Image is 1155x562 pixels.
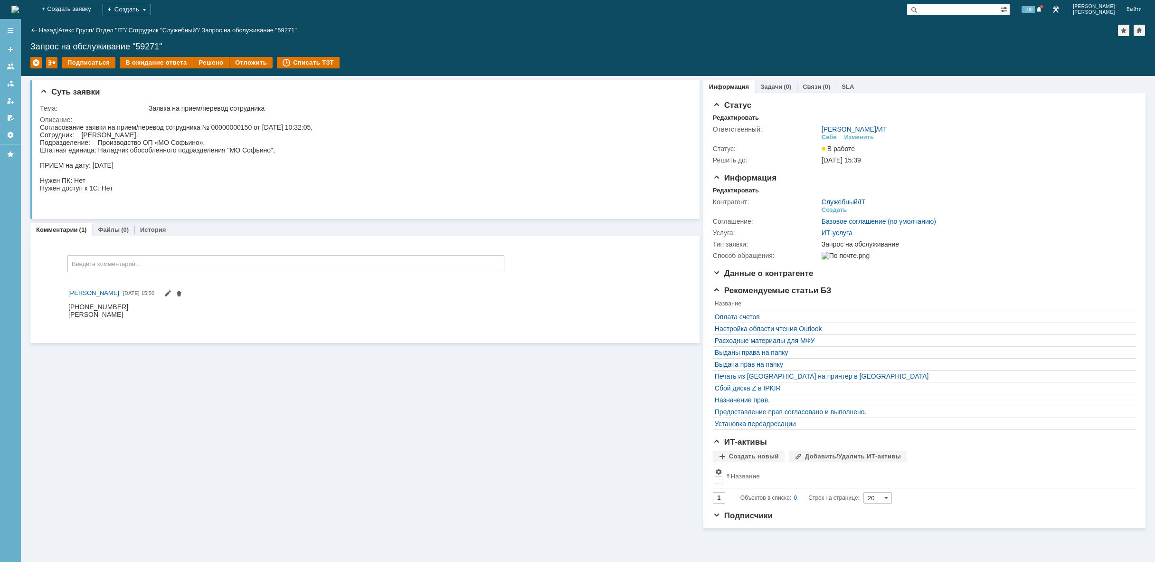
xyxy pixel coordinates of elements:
[822,145,855,152] span: В работе
[1022,6,1035,13] span: 100
[57,26,58,33] div: |
[36,226,78,233] a: Комментарии
[715,396,1129,404] a: Назначение прав.
[822,240,1130,248] div: Запрос на обслуживание
[822,125,876,133] a: [PERSON_NAME]
[715,468,722,476] span: Настройки
[713,125,820,133] div: Ответственный:
[822,198,865,206] div: /
[713,438,767,447] span: ИТ-активы
[201,27,297,34] div: Запрос на обслуживание "59271"
[121,226,129,233] div: (0)
[140,226,166,233] a: История
[740,492,860,504] i: Строк на странице:
[11,6,19,13] img: logo
[68,288,119,298] a: [PERSON_NAME]
[175,291,183,298] span: Удалить
[79,226,87,233] div: (1)
[3,93,18,108] a: Мои заявки
[715,420,1129,428] a: Установка переадресации
[713,252,820,259] div: Способ обращения:
[715,372,1129,380] a: Печать из [GEOGRAPHIC_DATA] на принтер в [GEOGRAPHIC_DATA]
[95,27,125,34] a: Отдел "IT"
[713,229,820,237] div: Услуга:
[149,105,683,112] div: Заявка на прием/перевод сотрудника
[760,83,782,90] a: Задачи
[713,286,832,295] span: Рекомендуемые статьи БЗ
[1134,25,1145,36] div: Сделать домашней страницей
[740,495,791,501] span: Объектов в списке:
[878,125,887,133] a: ИТ
[715,384,1129,392] a: Сбой диска Z в IPKIR
[715,349,1129,356] a: Выданы права на папку
[784,83,791,90] div: (0)
[823,83,830,90] div: (0)
[713,156,820,164] div: Решить до:
[822,252,870,259] img: По почте.png
[128,27,198,34] a: Сотрудник "Служебный"
[860,198,865,206] a: IT
[58,27,96,34] div: /
[713,145,820,152] div: Статус:
[1073,4,1115,10] span: [PERSON_NAME]
[142,290,155,296] span: 15:50
[58,27,92,34] a: Атекс Групп
[128,27,201,34] div: /
[40,116,685,124] div: Описание:
[822,229,852,237] a: ИТ-услуга
[715,313,1129,321] a: Оплата счетов
[715,337,1129,344] a: Расходные материалы для МФУ
[3,76,18,91] a: Заявки в моей ответственности
[1118,25,1129,36] div: Добавить в избранное
[822,125,887,133] div: /
[98,226,120,233] a: Файлы
[794,492,797,504] div: 0
[46,57,57,68] div: Работа с массовостью
[731,473,760,480] div: Название
[822,206,847,214] div: Создать
[713,269,814,278] span: Данные о контрагенте
[95,27,128,34] div: /
[844,133,874,141] div: Изменить
[715,408,1129,416] a: Предоставление прав согласовано и выполнено.
[822,156,861,164] span: [DATE] 15:39
[103,4,151,15] div: Создать
[713,198,820,206] div: Контрагент:
[3,59,18,74] a: Заявки на командах
[713,187,759,194] div: Редактировать
[30,57,42,68] div: Удалить
[713,218,820,225] div: Соглашение:
[30,42,1146,51] div: Запрос на обслуживание "59271"
[1050,4,1061,15] a: Перейти в интерфейс администратора
[713,114,759,122] div: Редактировать
[713,298,1131,311] th: Название
[11,6,19,13] a: Перейти на домашнюю страницу
[3,127,18,143] a: Настройки
[842,83,854,90] a: SLA
[40,105,147,112] div: Тема:
[715,361,1129,368] a: Выдача прав на папку
[715,325,1129,333] a: Настройка области чтения Outlook
[1000,4,1010,13] span: Расширенный поиск
[164,291,171,298] span: Редактировать
[713,101,751,110] span: Статус
[822,218,936,225] a: Базовое соглашение (по умолчанию)
[39,27,57,34] a: Назад
[724,466,1131,488] th: Название
[3,110,18,125] a: Мои согласования
[68,289,119,296] span: [PERSON_NAME]
[822,133,837,141] div: Себе
[822,198,858,206] a: Служебный
[123,290,140,296] span: [DATE]
[713,173,776,182] span: Информация
[803,83,821,90] a: Связи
